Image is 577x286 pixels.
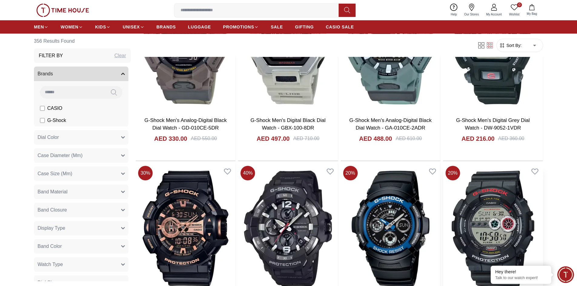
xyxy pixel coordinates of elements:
span: Band Color [38,243,62,250]
span: CASIO SALE [326,24,354,30]
span: WOMEN [61,24,78,30]
div: AED 610.00 [396,135,422,142]
h6: 356 Results Found [34,34,131,48]
span: Wishlist [507,12,522,17]
p: Talk to our watch expert! [495,275,547,281]
span: MEN [34,24,44,30]
span: PROMOTIONS [223,24,254,30]
span: G-Shock [47,117,66,124]
div: Hey there! [495,269,547,275]
span: Our Stores [462,12,481,17]
span: 20 % [446,166,460,180]
div: AED 710.00 [293,135,319,142]
span: LUGGAGE [188,24,211,30]
a: MEN [34,21,48,32]
input: CASIO [40,106,45,111]
span: SALE [271,24,283,30]
button: My Bag [523,3,541,17]
span: 0 [517,2,522,7]
a: G-Shock Men's Analog-Digital Black Dial Watch - GD-010CE-5DR [144,117,227,131]
span: My Account [484,12,504,17]
a: G-Shock Men's Digital Black Dial Watch - GBX-100-8DR [250,117,326,131]
h4: AED 216.00 [462,134,495,143]
a: UNISEX [123,21,144,32]
span: Band Closure [38,206,67,214]
span: 30 % [138,166,153,180]
img: ... [36,4,89,17]
button: Case Size (Mm) [34,166,128,181]
a: 0Wishlist [506,2,523,18]
button: Display Type [34,221,128,235]
span: BRANDS [157,24,176,30]
span: 20 % [343,166,358,180]
a: WOMEN [61,21,83,32]
span: Help [448,12,459,17]
a: G-Shock Men's Analog-Digital Black Dial Watch - GA-010CE-2ADR [349,117,432,131]
a: CASIO SALE [326,21,354,32]
a: Our Stores [461,2,482,18]
span: Sort By: [505,42,522,48]
div: AED 550.00 [191,135,217,142]
h4: AED 488.00 [359,134,392,143]
span: Case Size (Mm) [38,170,72,177]
span: UNISEX [123,24,140,30]
span: Display Type [38,225,65,232]
h4: AED 497.00 [257,134,290,143]
span: Brands [38,70,53,77]
span: Watch Type [38,261,63,268]
a: LUGGAGE [188,21,211,32]
input: G-Shock [40,118,45,123]
a: PROMOTIONS [223,21,259,32]
div: Chat Widget [557,266,574,283]
a: SALE [271,21,283,32]
span: 40 % [240,166,255,180]
button: Band Material [34,185,128,199]
div: Clear [114,52,126,59]
h4: AED 330.00 [154,134,187,143]
button: Brands [34,67,128,81]
button: Case Diameter (Mm) [34,148,128,163]
a: Help [447,2,461,18]
button: Band Color [34,239,128,254]
button: Dial Color [34,130,128,145]
a: BRANDS [157,21,176,32]
a: KIDS [95,21,111,32]
a: GIFTING [295,21,314,32]
a: G-Shock Men's Digital Grey Dial Watch - DW-9052-1VDR [456,117,530,131]
button: Sort By: [499,42,522,48]
span: GIFTING [295,24,314,30]
div: AED 360.00 [498,135,524,142]
button: Band Closure [34,203,128,217]
span: My Bag [524,12,539,16]
h3: Filter By [39,52,63,59]
button: Watch Type [34,257,128,272]
span: CASIO [47,105,62,112]
span: Case Diameter (Mm) [38,152,82,159]
span: Dial Color [38,134,59,141]
span: Band Material [38,188,68,196]
span: KIDS [95,24,106,30]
